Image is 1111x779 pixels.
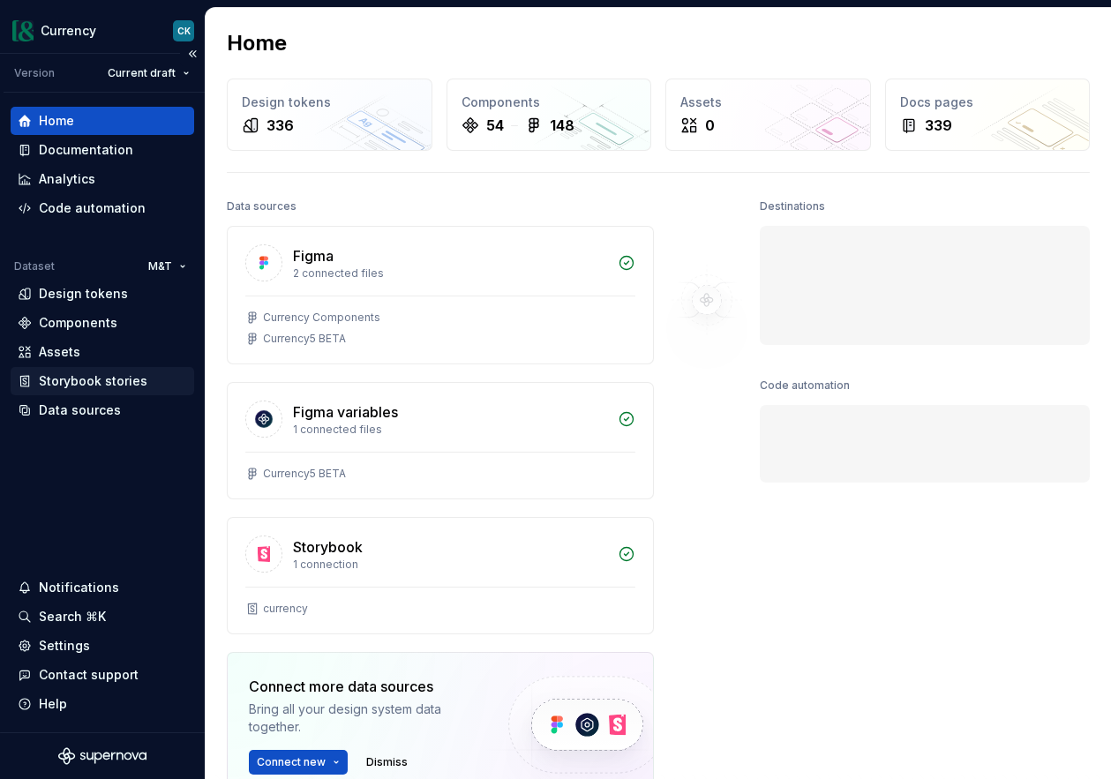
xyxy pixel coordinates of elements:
[263,602,308,616] div: currency
[39,608,106,625] div: Search ⌘K
[11,165,194,193] a: Analytics
[11,136,194,164] a: Documentation
[41,22,96,40] div: Currency
[249,750,348,775] button: Connect new
[11,661,194,689] button: Contact support
[227,194,297,219] div: Data sources
[293,558,607,572] div: 1 connection
[249,700,478,736] div: Bring all your design system data together.
[263,467,346,481] div: Currency5 BETA
[11,603,194,631] button: Search ⌘K
[263,332,346,346] div: Currency5 BETA
[39,170,95,188] div: Analytics
[39,314,117,332] div: Components
[58,747,146,765] svg: Supernova Logo
[227,382,654,499] a: Figma variables1 connected filesCurrency5 BETA
[11,280,194,308] a: Design tokens
[140,254,194,279] button: M&T
[760,373,850,398] div: Code automation
[39,401,121,419] div: Data sources
[366,755,408,769] span: Dismiss
[900,94,1076,111] div: Docs pages
[242,94,417,111] div: Design tokens
[486,115,504,136] div: 54
[108,66,176,80] span: Current draft
[100,61,198,86] button: Current draft
[266,115,294,136] div: 336
[11,309,194,337] a: Components
[11,573,194,602] button: Notifications
[760,194,825,219] div: Destinations
[39,637,90,655] div: Settings
[462,94,637,111] div: Components
[263,311,380,325] div: Currency Components
[39,695,67,713] div: Help
[705,115,715,136] div: 0
[11,396,194,424] a: Data sources
[148,259,172,273] span: M&T
[39,579,119,596] div: Notifications
[11,367,194,395] a: Storybook stories
[293,423,607,437] div: 1 connected files
[249,676,478,697] div: Connect more data sources
[11,194,194,222] a: Code automation
[293,401,398,423] div: Figma variables
[447,79,652,151] a: Components54148
[39,372,147,390] div: Storybook stories
[14,259,55,273] div: Dataset
[227,79,432,151] a: Design tokens336
[358,750,416,775] button: Dismiss
[4,11,201,49] button: CurrencyCK
[39,199,146,217] div: Code automation
[39,285,128,303] div: Design tokens
[293,266,607,281] div: 2 connected files
[665,79,871,151] a: Assets0
[11,107,194,135] a: Home
[925,115,952,136] div: 339
[227,226,654,364] a: Figma2 connected filesCurrency ComponentsCurrency5 BETA
[14,66,55,80] div: Version
[227,29,287,57] h2: Home
[177,24,191,38] div: CK
[11,632,194,660] a: Settings
[293,245,334,266] div: Figma
[227,517,654,634] a: Storybook1 connectioncurrency
[293,536,363,558] div: Storybook
[39,112,74,130] div: Home
[550,115,574,136] div: 148
[39,343,80,361] div: Assets
[885,79,1091,151] a: Docs pages339
[680,94,856,111] div: Assets
[39,666,139,684] div: Contact support
[39,141,133,159] div: Documentation
[257,755,326,769] span: Connect new
[11,338,194,366] a: Assets
[11,690,194,718] button: Help
[180,41,205,66] button: Collapse sidebar
[12,20,34,41] img: 77b064d8-59cc-4dbd-8929-60c45737814c.png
